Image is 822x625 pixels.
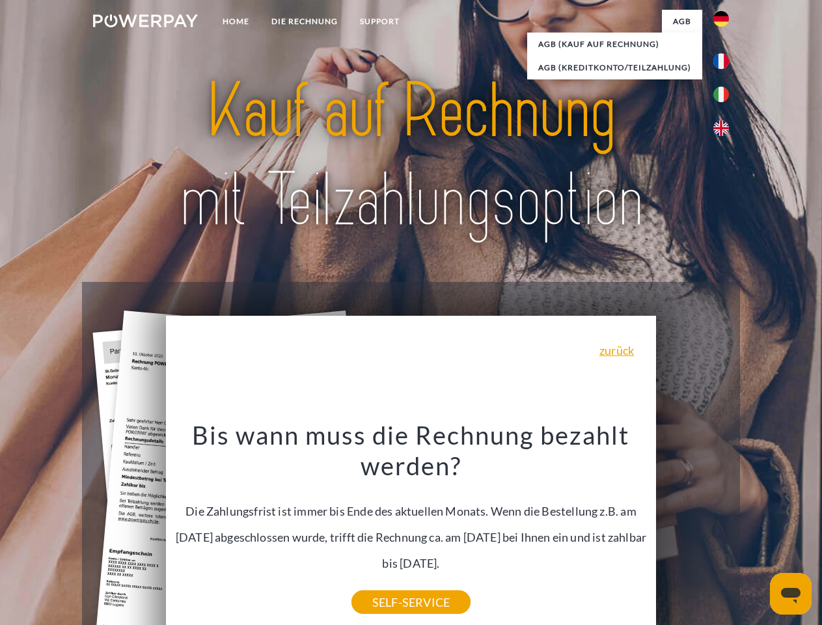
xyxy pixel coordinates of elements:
[349,10,411,33] a: SUPPORT
[527,56,702,79] a: AGB (Kreditkonto/Teilzahlung)
[713,53,729,69] img: fr
[124,62,698,249] img: title-powerpay_de.svg
[93,14,198,27] img: logo-powerpay-white.svg
[662,10,702,33] a: agb
[174,419,649,482] h3: Bis wann muss die Rechnung bezahlt werden?
[713,11,729,27] img: de
[527,33,702,56] a: AGB (Kauf auf Rechnung)
[599,344,634,356] a: zurück
[713,120,729,136] img: en
[351,590,471,614] a: SELF-SERVICE
[770,573,812,615] iframe: Schaltfläche zum Öffnen des Messaging-Fensters
[212,10,260,33] a: Home
[174,419,649,602] div: Die Zahlungsfrist ist immer bis Ende des aktuellen Monats. Wenn die Bestellung z.B. am [DATE] abg...
[713,87,729,102] img: it
[260,10,349,33] a: DIE RECHNUNG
